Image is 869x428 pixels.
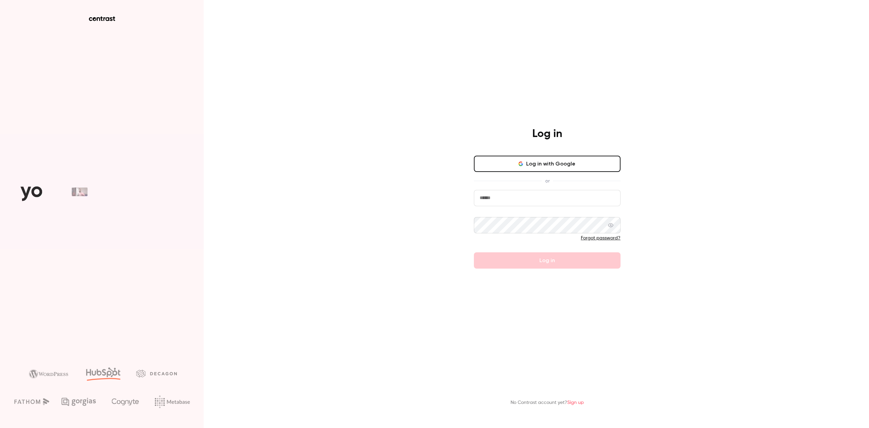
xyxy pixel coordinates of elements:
[474,156,621,172] button: Log in with Google
[136,370,177,377] img: decagon
[532,127,562,141] h4: Log in
[511,399,584,406] p: No Contrast account yet?
[542,177,553,184] span: or
[581,236,621,240] a: Forgot password?
[567,400,584,405] a: Sign up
